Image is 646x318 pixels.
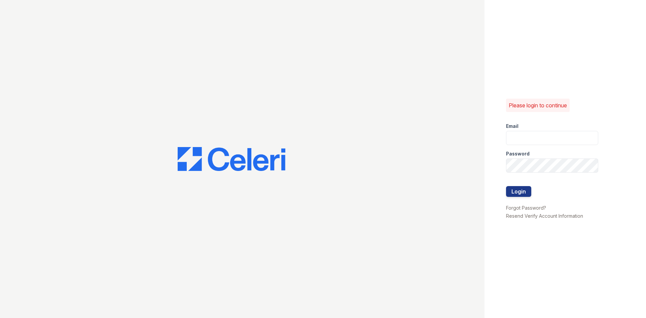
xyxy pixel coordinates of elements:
label: Email [506,123,518,130]
p: Please login to continue [509,101,567,109]
a: Forgot Password? [506,205,546,211]
a: Resend Verify Account Information [506,213,583,219]
button: Login [506,186,531,197]
label: Password [506,150,530,157]
img: CE_Logo_Blue-a8612792a0a2168367f1c8372b55b34899dd931a85d93a1a3d3e32e68fde9ad4.png [178,147,285,171]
